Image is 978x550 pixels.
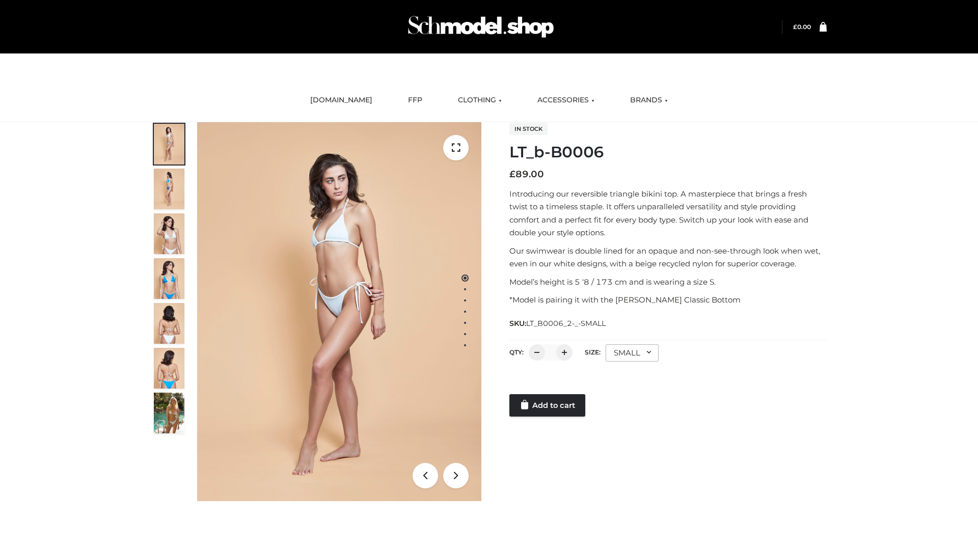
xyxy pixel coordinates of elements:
[450,89,509,112] a: CLOTHING
[585,348,601,356] label: Size:
[154,169,184,209] img: ArielClassicBikiniTop_CloudNine_AzureSky_OW114ECO_2-scaled.jpg
[509,244,827,270] p: Our swimwear is double lined for an opaque and non-see-through look when wet, even in our white d...
[154,393,184,433] img: Arieltop_CloudNine_AzureSky2.jpg
[154,258,184,299] img: ArielClassicBikiniTop_CloudNine_AzureSky_OW114ECO_4-scaled.jpg
[509,143,827,161] h1: LT_b-B0006
[400,89,430,112] a: FFP
[509,394,585,417] a: Add to cart
[530,89,602,112] a: ACCESSORIES
[622,89,675,112] a: BRANDS
[793,23,811,31] a: £0.00
[606,344,659,362] div: SMALL
[154,213,184,254] img: ArielClassicBikiniTop_CloudNine_AzureSky_OW114ECO_3-scaled.jpg
[793,23,797,31] span: £
[154,348,184,389] img: ArielClassicBikiniTop_CloudNine_AzureSky_OW114ECO_8-scaled.jpg
[197,122,481,501] img: ArielClassicBikiniTop_CloudNine_AzureSky_OW114ECO_1
[509,169,544,180] bdi: 89.00
[154,124,184,164] img: ArielClassicBikiniTop_CloudNine_AzureSky_OW114ECO_1-scaled.jpg
[509,348,524,356] label: QTY:
[509,187,827,239] p: Introducing our reversible triangle bikini top. A masterpiece that brings a fresh twist to a time...
[526,319,606,328] span: LT_B0006_2-_-SMALL
[154,303,184,344] img: ArielClassicBikiniTop_CloudNine_AzureSky_OW114ECO_7-scaled.jpg
[509,169,515,180] span: £
[509,276,827,289] p: Model’s height is 5 ‘8 / 173 cm and is wearing a size S.
[303,89,380,112] a: [DOMAIN_NAME]
[509,123,548,135] span: In stock
[404,7,557,47] img: Schmodel Admin 964
[509,293,827,307] p: *Model is pairing it with the [PERSON_NAME] Classic Bottom
[793,23,811,31] bdi: 0.00
[509,317,607,329] span: SKU:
